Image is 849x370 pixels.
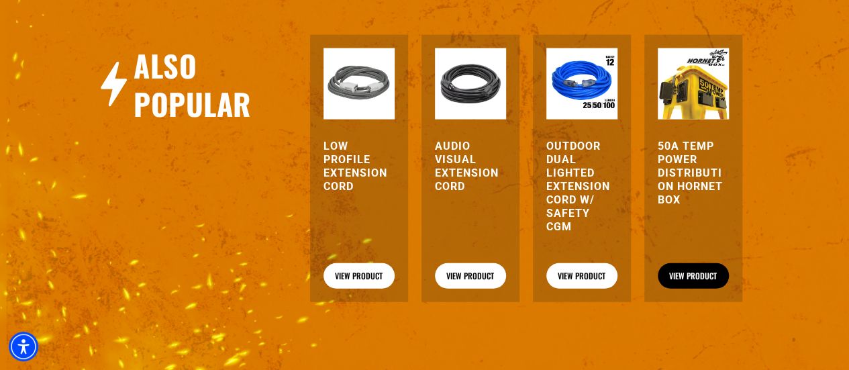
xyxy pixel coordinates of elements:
[134,46,270,123] h2: Also Popular
[435,140,506,193] a: Audio Visual Extension Cord
[546,48,617,120] img: Outdoor Dual Lighted Extension Cord w/ Safety CGM
[658,48,729,120] img: 50A Temp Power Distribution Hornet Box
[546,263,617,289] a: View Product
[323,263,395,289] a: View Product
[323,140,395,193] a: Low Profile Extension Cord
[658,140,729,207] a: 50A Temp Power Distribution Hornet Box
[323,48,395,120] img: grey & white
[435,263,506,289] a: View Product
[546,140,617,234] a: Outdoor Dual Lighted Extension Cord w/ Safety CGM
[9,332,38,361] div: Accessibility Menu
[435,48,506,120] img: black
[658,263,729,289] a: View Product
